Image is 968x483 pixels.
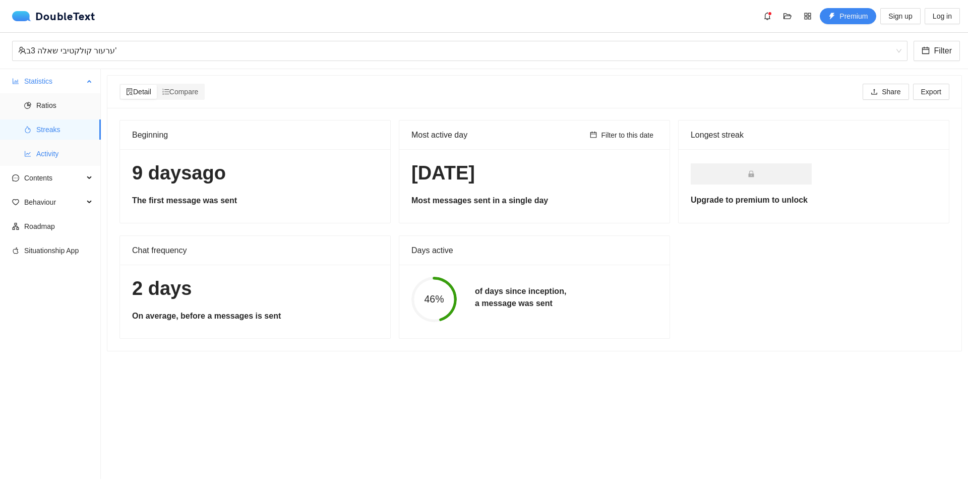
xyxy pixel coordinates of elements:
span: ערעור קולקטיבי שאלה 3ב' [18,41,901,61]
span: upload [871,88,878,96]
h5: On average, before a messages is sent [132,310,378,322]
span: bell [760,12,775,20]
span: ordered-list [162,88,169,95]
span: folder-open [780,12,795,20]
div: Chat frequency [132,236,378,265]
div: Longest streak [691,129,937,141]
div: Days active [411,236,657,265]
span: heart [12,199,19,206]
span: file-search [126,88,133,95]
button: appstore [800,8,816,24]
h5: Upgrade to premium to unlock [691,194,937,206]
button: Export [913,84,949,100]
span: bar-chart [12,78,19,85]
span: Compare [162,88,199,96]
span: apartment [12,223,19,230]
span: pie-chart [24,102,31,109]
span: Activity [36,144,93,164]
span: calendar [922,46,930,56]
span: team [18,46,26,54]
span: Premium [839,11,868,22]
button: calendarFilter [914,41,960,61]
button: thunderboltPremium [820,8,876,24]
span: appstore [800,12,815,20]
span: Statistics [24,71,84,91]
h1: [DATE] [411,161,657,185]
button: folder-open [779,8,796,24]
span: line-chart [24,150,31,157]
span: Ratios [36,95,93,115]
button: Log in [925,8,960,24]
span: 46% [411,294,457,305]
span: message [12,174,19,182]
span: Filter to this date [601,130,653,141]
span: Roadmap [24,216,93,236]
span: Situationship App [24,240,93,261]
span: Streaks [36,119,93,140]
button: uploadShare [863,84,909,100]
span: Detail [126,88,151,96]
button: bell [759,8,775,24]
span: Filter [934,44,952,57]
span: apple [12,247,19,254]
span: Share [882,86,900,97]
div: ערעור קולקטיבי שאלה 3ב' [18,41,892,61]
button: Sign up [880,8,920,24]
h5: The first message was sent [132,195,378,207]
span: Export [921,86,941,97]
span: lock [748,170,755,177]
h5: of days since inception, a message was sent [475,285,566,310]
div: Beginning [132,120,378,149]
span: Log in [933,11,952,22]
div: Most active day [411,120,586,149]
a: logoDoubleText [12,11,95,21]
span: calendar [590,131,597,139]
h1: 2 days [132,277,378,300]
div: DoubleText [12,11,95,21]
span: Behaviour [24,192,84,212]
h1: 9 days ago [132,161,378,185]
span: fire [24,126,31,133]
button: calendarFilter to this date [586,129,657,141]
span: Sign up [888,11,912,22]
span: thunderbolt [828,13,835,21]
img: logo [12,11,35,21]
h5: Most messages sent in a single day [411,195,657,207]
span: Contents [24,168,84,188]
